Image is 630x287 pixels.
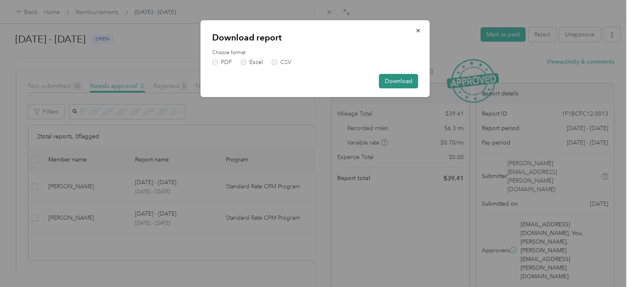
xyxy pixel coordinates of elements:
[241,59,263,65] label: Excel
[584,241,630,287] iframe: Everlance-gr Chat Button Frame
[212,32,418,43] p: Download report
[379,74,418,88] button: Download
[272,59,291,65] label: CSV
[212,49,418,57] label: Choose format
[212,59,232,65] label: PDF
